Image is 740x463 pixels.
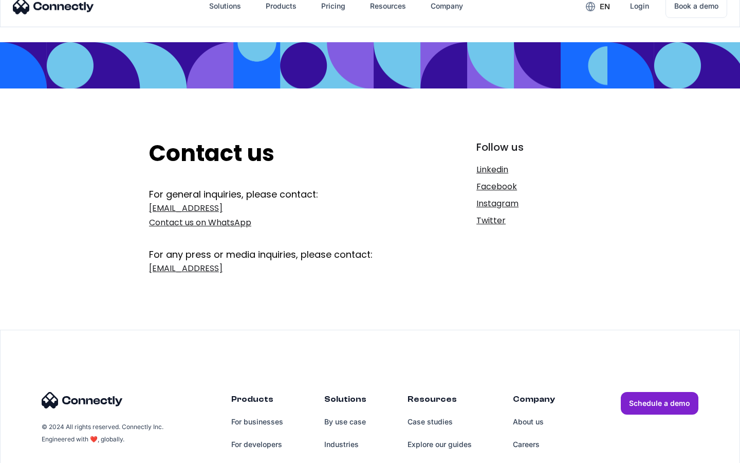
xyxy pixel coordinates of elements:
ul: Language list [21,445,62,459]
form: Get In Touch Form [149,188,410,278]
a: For businesses [231,411,283,433]
a: Linkedin [476,163,591,177]
a: Careers [513,433,555,456]
a: Industries [324,433,366,456]
a: Case studies [408,411,472,433]
aside: Language selected: English [10,445,62,459]
a: Facebook [476,180,591,194]
a: [EMAIL_ADDRESS]Contact us on WhatsApp [149,201,410,230]
a: [EMAIL_ADDRESS] [149,261,410,276]
a: Schedule a demo [621,392,698,415]
a: Instagram [476,197,591,211]
div: For general inquiries, please contact: [149,188,410,201]
div: For any press or media inquiries, please contact: [149,233,410,261]
a: For developers [231,433,283,456]
a: By use case [324,411,366,433]
a: About us [513,411,555,433]
a: Explore our guides [408,433,472,456]
div: Follow us [476,140,591,154]
div: Company [513,392,555,411]
h2: Contact us [149,140,410,167]
div: Resources [408,392,472,411]
div: Products [231,392,283,411]
div: Solutions [324,392,366,411]
div: © 2024 All rights reserved. Connectly Inc. Engineered with ❤️, globally. [42,421,165,446]
a: Twitter [476,213,591,228]
img: Connectly Logo [42,392,123,408]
